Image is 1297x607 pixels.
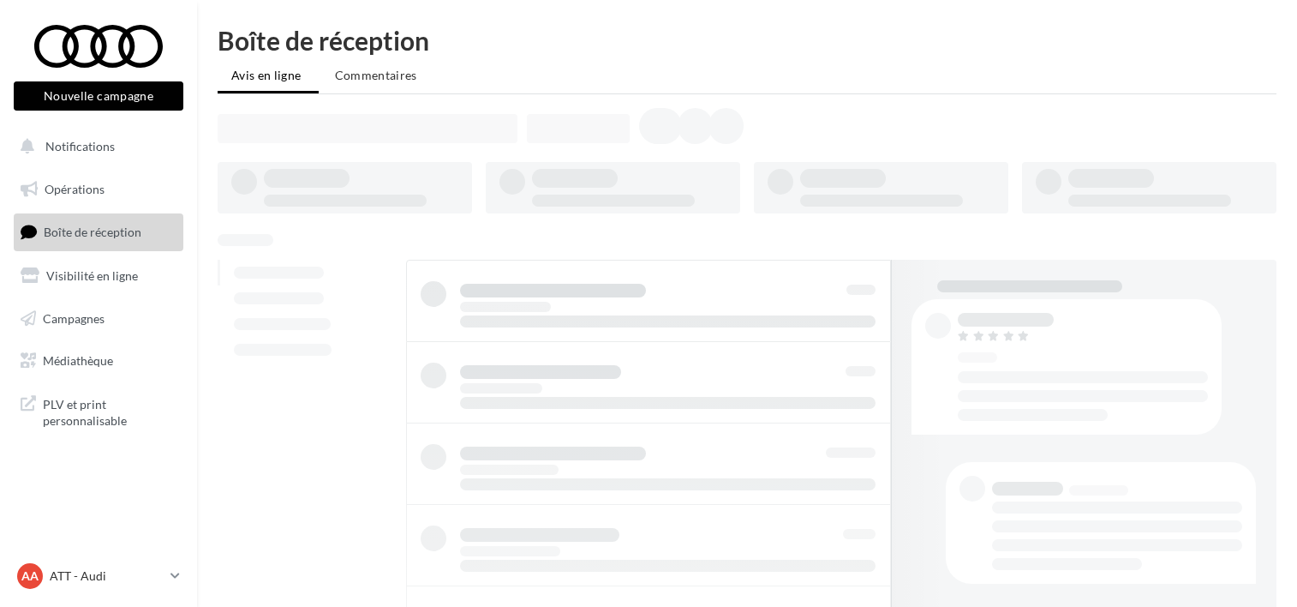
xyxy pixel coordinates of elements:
[43,353,113,368] span: Médiathèque
[45,182,105,196] span: Opérations
[10,258,187,294] a: Visibilité en ligne
[45,139,115,153] span: Notifications
[335,68,417,82] span: Commentaires
[218,27,1276,53] div: Boîte de réception
[14,560,183,592] a: AA ATT - Audi
[50,568,164,585] p: ATT - Audi
[43,310,105,325] span: Campagnes
[10,129,180,165] button: Notifications
[10,213,187,250] a: Boîte de réception
[10,171,187,207] a: Opérations
[14,81,183,111] button: Nouvelle campagne
[44,225,141,239] span: Boîte de réception
[10,301,187,337] a: Campagnes
[21,568,39,585] span: AA
[10,386,187,436] a: PLV et print personnalisable
[10,343,187,379] a: Médiathèque
[46,268,138,283] span: Visibilité en ligne
[43,393,176,430] span: PLV et print personnalisable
